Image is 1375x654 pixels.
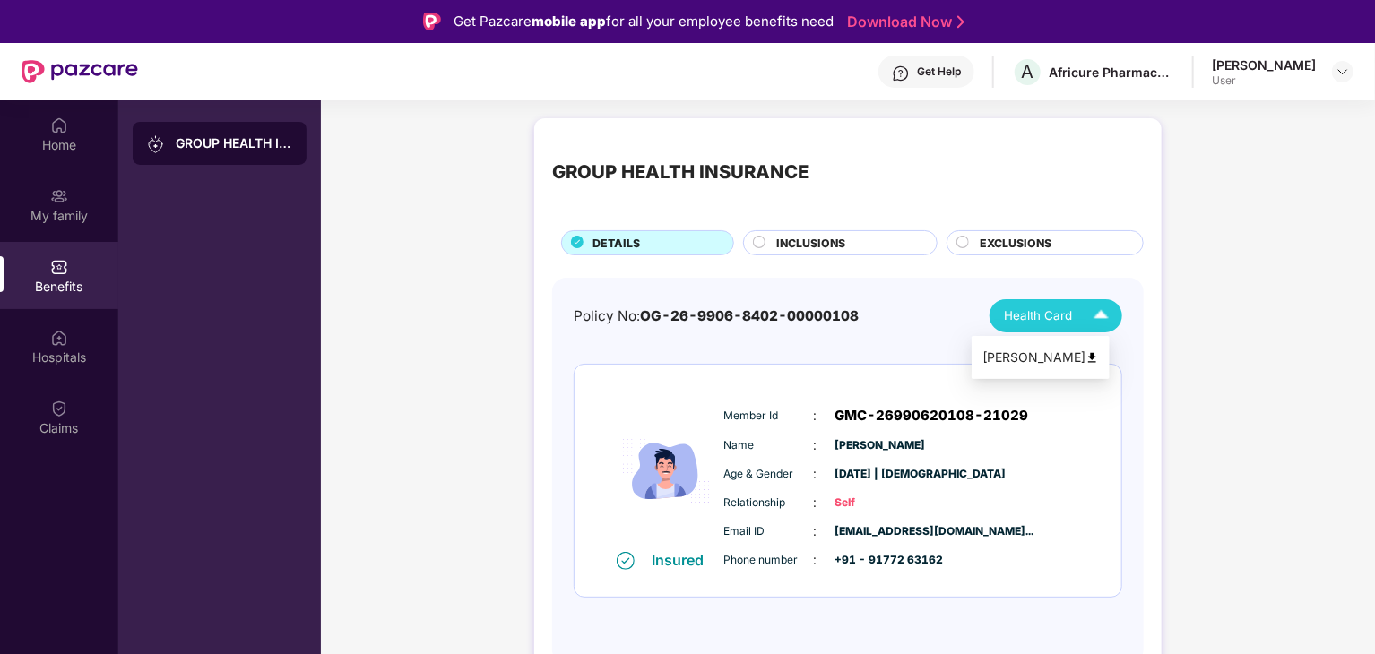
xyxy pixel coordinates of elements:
[990,299,1122,332] button: Health Card
[847,13,959,31] a: Download Now
[592,235,640,252] span: DETAILS
[814,550,817,570] span: :
[814,406,817,426] span: :
[1004,306,1072,325] span: Health Card
[814,521,817,541] span: :
[532,13,606,30] strong: mobile app
[835,466,925,483] span: [DATE] | [DEMOGRAPHIC_DATA]
[50,258,68,276] img: svg+xml;base64,PHN2ZyBpZD0iQmVuZWZpdHMiIHhtbG5zPSJodHRwOi8vd3d3LnczLm9yZy8yMDAwL3N2ZyIgd2lkdGg9Ij...
[612,392,720,550] img: icon
[892,65,910,82] img: svg+xml;base64,PHN2ZyBpZD0iSGVscC0zMngzMiIgeG1sbnM9Imh0dHA6Ly93d3cudzMub3JnLzIwMDAvc3ZnIiB3aWR0aD...
[617,552,635,570] img: svg+xml;base64,PHN2ZyB4bWxucz0iaHR0cDovL3d3dy53My5vcmcvMjAwMC9zdmciIHdpZHRoPSIxNiIgaGVpZ2h0PSIxNi...
[957,13,964,31] img: Stroke
[1212,73,1316,88] div: User
[176,134,292,152] div: GROUP HEALTH INSURANCE
[724,437,814,454] span: Name
[980,235,1051,252] span: EXCLUSIONS
[1085,300,1117,331] img: Icuh8uwCUCF+XjCZyLQsAKiDCM9HiE6CMYmKQaPGkZKaA32CAAACiQcFBJY0IsAAAAASUVORK5CYII=
[640,307,859,324] span: OG-26-9906-8402-00000108
[814,435,817,455] span: :
[776,235,845,252] span: INCLUSIONS
[1212,56,1316,73] div: [PERSON_NAME]
[50,400,68,417] img: svg+xml;base64,PHN2ZyBpZD0iQ2xhaW0iIHhtbG5zPSJodHRwOi8vd3d3LnczLm9yZy8yMDAwL3N2ZyIgd2lkdGg9IjIwIi...
[724,466,814,483] span: Age & Gender
[917,65,961,79] div: Get Help
[814,493,817,512] span: :
[724,523,814,540] span: Email ID
[1022,61,1034,82] span: A
[423,13,441,30] img: Logo
[454,11,834,32] div: Get Pazcare for all your employee benefits need
[1336,65,1350,79] img: svg+xml;base64,PHN2ZyBpZD0iRHJvcGRvd24tMzJ4MzIiIHhtbG5zPSJodHRwOi8vd3d3LnczLm9yZy8yMDAwL3N2ZyIgd2...
[835,552,925,569] span: +91 - 91772 63162
[982,348,1099,367] div: [PERSON_NAME]
[814,464,817,484] span: :
[1049,64,1174,81] div: Africure Pharmaceuticals ([GEOGRAPHIC_DATA]) Private
[835,405,1029,426] span: GMC-26990620108-21029
[147,135,165,153] img: svg+xml;base64,PHN2ZyB3aWR0aD0iMjAiIGhlaWdodD0iMjAiIHZpZXdCb3g9IjAgMCAyMCAyMCIgZmlsbD0ibm9uZSIgeG...
[653,551,715,569] div: Insured
[724,495,814,512] span: Relationship
[50,329,68,347] img: svg+xml;base64,PHN2ZyBpZD0iSG9zcGl0YWxzIiB4bWxucz0iaHR0cDovL3d3dy53My5vcmcvMjAwMC9zdmciIHdpZHRoPS...
[22,60,138,83] img: New Pazcare Logo
[50,116,68,134] img: svg+xml;base64,PHN2ZyBpZD0iSG9tZSIgeG1sbnM9Imh0dHA6Ly93d3cudzMub3JnLzIwMDAvc3ZnIiB3aWR0aD0iMjAiIG...
[552,158,809,186] div: GROUP HEALTH INSURANCE
[50,187,68,205] img: svg+xml;base64,PHN2ZyB3aWR0aD0iMjAiIGhlaWdodD0iMjAiIHZpZXdCb3g9IjAgMCAyMCAyMCIgZmlsbD0ibm9uZSIgeG...
[724,552,814,569] span: Phone number
[835,523,925,540] span: [EMAIL_ADDRESS][DOMAIN_NAME]...
[574,305,859,327] div: Policy No:
[724,408,814,425] span: Member Id
[1085,351,1099,365] img: svg+xml;base64,PHN2ZyB4bWxucz0iaHR0cDovL3d3dy53My5vcmcvMjAwMC9zdmciIHdpZHRoPSI0OCIgaGVpZ2h0PSI0OC...
[835,437,925,454] span: [PERSON_NAME]
[835,495,925,512] span: Self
